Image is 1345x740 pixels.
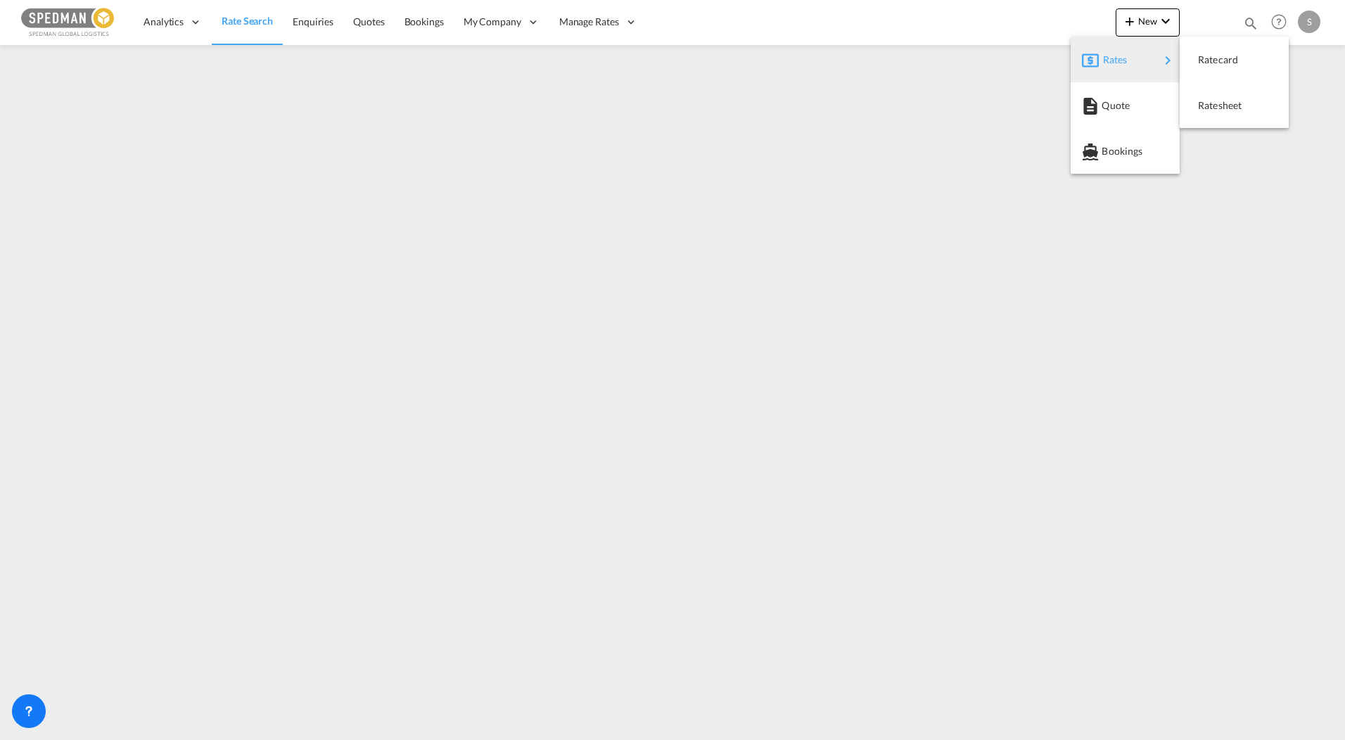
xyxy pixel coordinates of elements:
div: Bookings [1082,134,1168,169]
button: Quote [1071,82,1180,128]
button: Bookings [1071,128,1180,174]
span: Rates [1103,46,1120,74]
span: Bookings [1102,137,1117,165]
span: Quote [1102,91,1117,120]
div: Quote [1082,88,1168,123]
md-icon: icon-chevron-right [1159,52,1176,69]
